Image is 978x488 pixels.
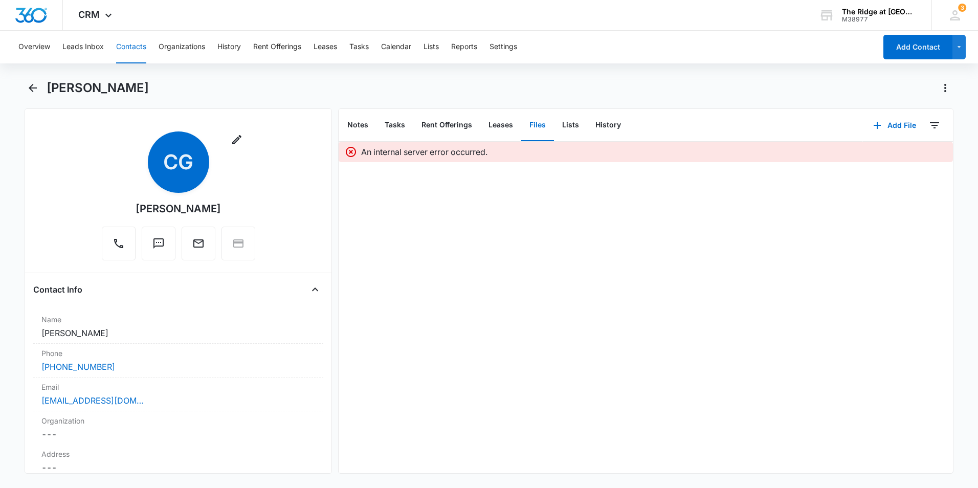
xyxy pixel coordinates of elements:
a: [PHONE_NUMBER] [41,361,115,373]
button: History [587,109,629,141]
button: Lists [554,109,587,141]
button: Leads Inbox [62,31,104,63]
div: Phone[PHONE_NUMBER] [33,344,323,378]
button: Files [521,109,554,141]
p: An internal server error occurred. [361,146,487,158]
label: Address [41,449,315,459]
dd: --- [41,428,315,440]
button: Contacts [116,31,146,63]
h1: [PERSON_NAME] [47,80,149,96]
div: [PERSON_NAME] [136,201,221,216]
div: Organization--- [33,411,323,445]
button: Leases [314,31,337,63]
button: Rent Offerings [253,31,301,63]
span: CRM [78,9,100,20]
button: Notes [339,109,376,141]
button: Text [142,227,175,260]
dd: --- [41,461,315,474]
button: Organizations [159,31,205,63]
label: Organization [41,415,315,426]
button: Settings [490,31,517,63]
button: Add File [863,113,926,138]
div: account id [842,16,917,23]
button: Filters [926,117,943,134]
button: Leases [480,109,521,141]
dd: [PERSON_NAME] [41,327,315,339]
div: account name [842,8,917,16]
button: Reports [451,31,477,63]
h4: Contact Info [33,283,82,296]
button: Back [25,80,40,96]
label: Name [41,314,315,325]
button: History [217,31,241,63]
div: Name[PERSON_NAME] [33,310,323,344]
button: Tasks [349,31,369,63]
button: Lists [424,31,439,63]
button: Actions [937,80,953,96]
label: Email [41,382,315,392]
span: 3 [958,4,966,12]
div: Address--- [33,445,323,478]
button: Tasks [376,109,413,141]
button: Add Contact [883,35,952,59]
button: Overview [18,31,50,63]
div: notifications count [958,4,966,12]
button: Call [102,227,136,260]
button: Calendar [381,31,411,63]
button: Close [307,281,323,298]
button: Rent Offerings [413,109,480,141]
a: Email [182,242,215,251]
a: Call [102,242,136,251]
a: Text [142,242,175,251]
div: Email[EMAIL_ADDRESS][DOMAIN_NAME] [33,378,323,411]
span: CG [148,131,209,193]
a: [EMAIL_ADDRESS][DOMAIN_NAME] [41,394,144,407]
label: Phone [41,348,315,359]
button: Email [182,227,215,260]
